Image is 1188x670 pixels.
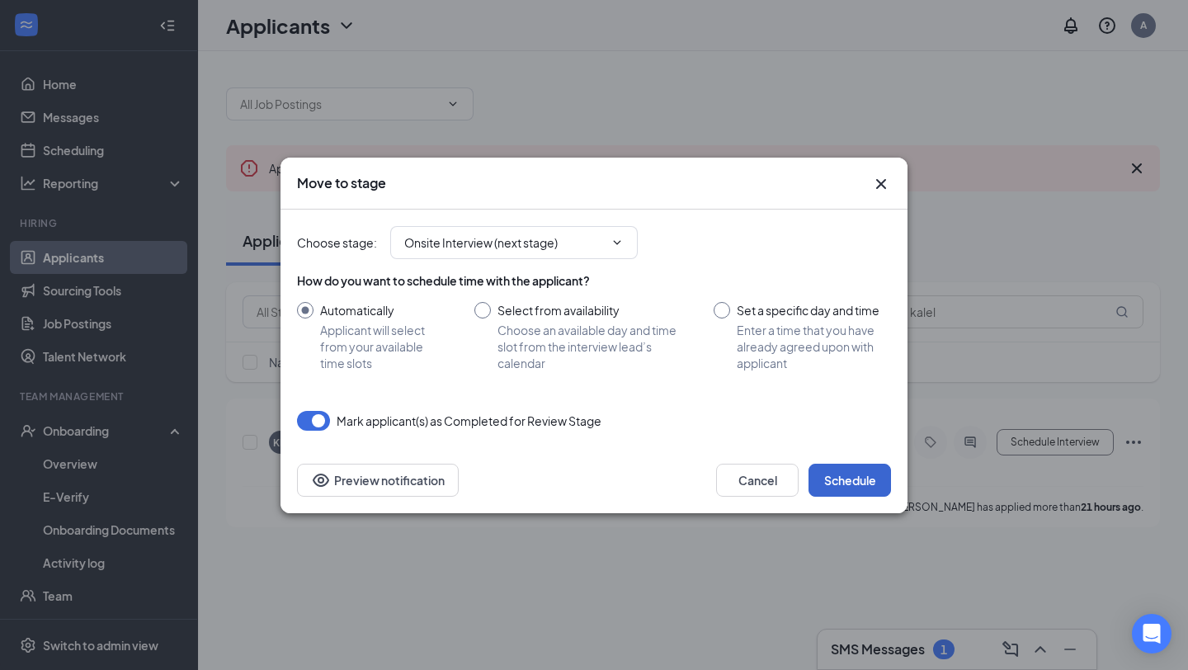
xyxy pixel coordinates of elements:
svg: Eye [311,470,331,490]
svg: ChevronDown [610,236,624,249]
button: Preview notificationEye [297,464,459,497]
h3: Move to stage [297,174,386,192]
span: Choose stage : [297,234,377,252]
button: Cancel [716,464,799,497]
svg: Cross [871,174,891,194]
div: How do you want to schedule time with the applicant? [297,272,891,289]
button: Schedule [808,464,891,497]
span: Mark applicant(s) as Completed for Review Stage [337,411,601,431]
button: Close [871,174,891,194]
div: Open Intercom Messenger [1132,614,1171,653]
